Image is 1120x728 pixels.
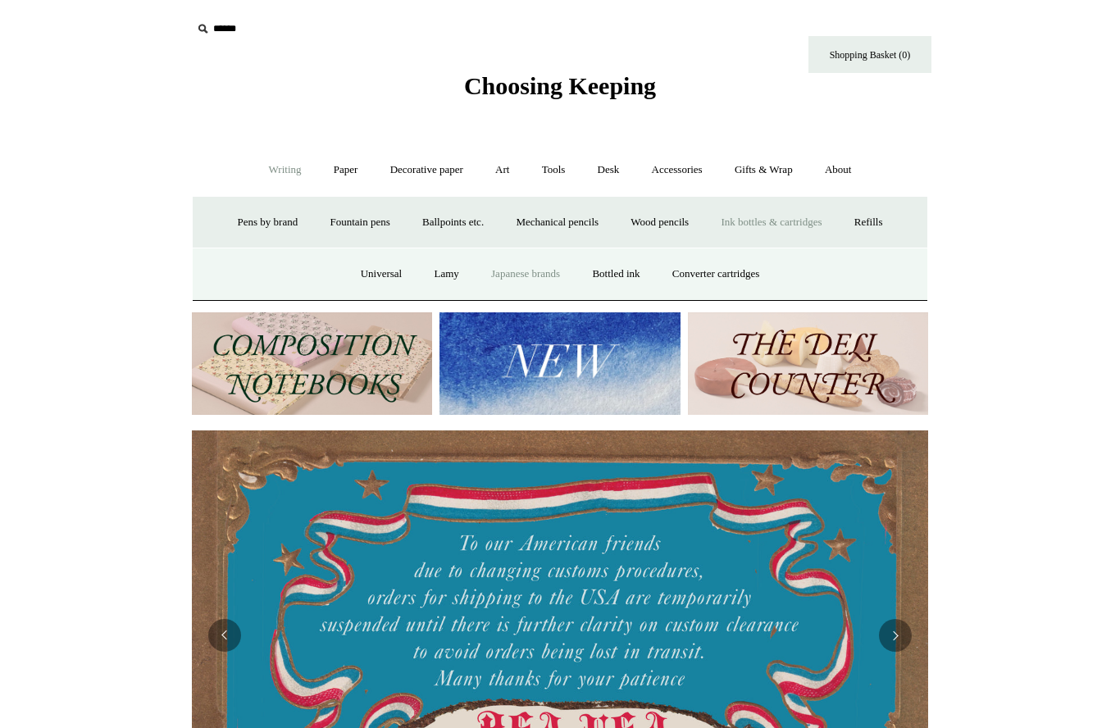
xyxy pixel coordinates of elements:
a: Fountain pens [315,201,404,244]
a: Ink bottles & cartridges [706,201,836,244]
a: Universal [346,253,417,296]
a: Wood pencils [616,201,703,244]
button: Previous [208,619,241,652]
a: Art [480,148,524,192]
a: Ballpoints etc. [407,201,499,244]
a: Paper [319,148,373,192]
a: Japanese brands [476,253,575,296]
a: Mechanical pencils [501,201,613,244]
a: Writing [254,148,316,192]
a: Bottled ink [577,253,654,296]
a: Refills [840,201,898,244]
a: Choosing Keeping [464,85,656,97]
img: New.jpg__PID:f73bdf93-380a-4a35-bcfe-7823039498e1 [439,312,680,415]
button: Next [879,619,912,652]
img: 202302 Composition ledgers.jpg__PID:69722ee6-fa44-49dd-a067-31375e5d54ec [192,312,432,415]
a: Pens by brand [223,201,313,244]
a: Tools [527,148,580,192]
a: Accessories [637,148,717,192]
a: Shopping Basket (0) [808,36,931,73]
a: Desk [583,148,635,192]
a: Converter cartridges [658,253,774,296]
span: Choosing Keeping [464,72,656,99]
a: Decorative paper [376,148,478,192]
a: Gifts & Wrap [720,148,808,192]
a: About [810,148,867,192]
img: The Deli Counter [688,312,928,415]
a: Lamy [419,253,473,296]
